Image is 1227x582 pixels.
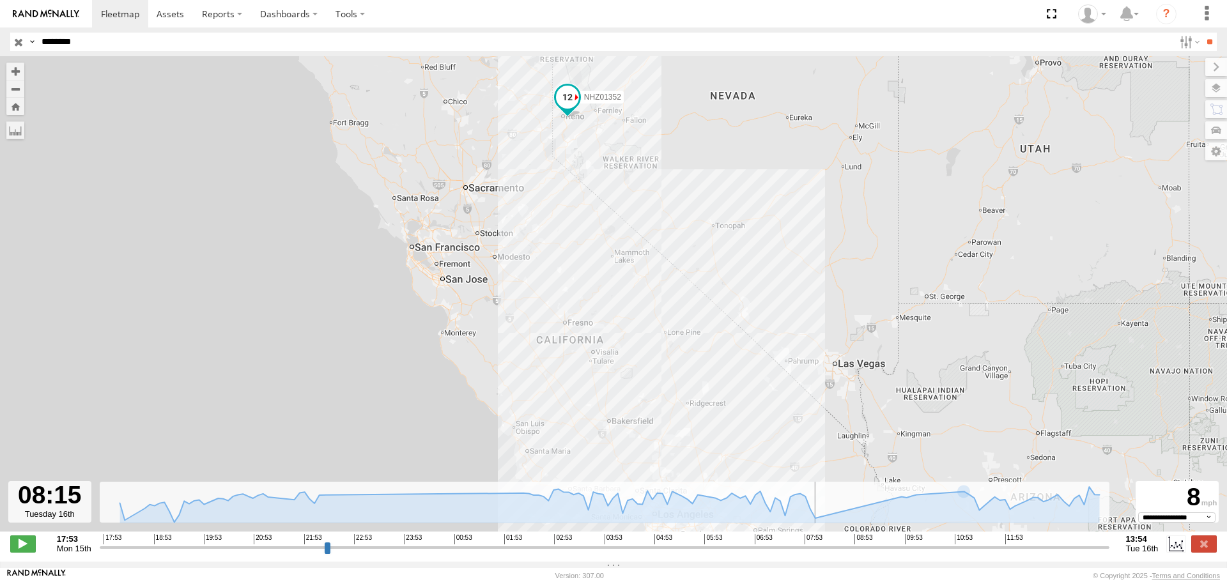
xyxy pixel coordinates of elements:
[454,534,472,544] span: 00:53
[57,544,91,553] span: Mon 15th Sep 2025
[6,121,24,139] label: Measure
[955,534,973,544] span: 10:53
[57,534,91,544] strong: 17:53
[27,33,37,51] label: Search Query
[1126,544,1159,553] span: Tue 16th Sep 2025
[13,10,79,19] img: rand-logo.svg
[354,534,372,544] span: 22:53
[1138,483,1217,512] div: 8
[654,534,672,544] span: 04:53
[10,535,36,552] label: Play/Stop
[1126,534,1159,544] strong: 13:54
[6,80,24,98] button: Zoom out
[1152,572,1220,579] a: Terms and Conditions
[154,534,172,544] span: 18:53
[6,63,24,80] button: Zoom in
[555,572,604,579] div: Version: 307.00
[1156,4,1177,24] i: ?
[104,534,121,544] span: 17:53
[7,569,66,582] a: Visit our Website
[304,534,322,544] span: 21:53
[854,534,872,544] span: 08:53
[1175,33,1202,51] label: Search Filter Options
[504,534,522,544] span: 01:53
[254,534,272,544] span: 20:53
[1074,4,1111,24] div: Zulema McIntosch
[1191,535,1217,552] label: Close
[554,534,572,544] span: 02:53
[905,534,923,544] span: 09:53
[404,534,422,544] span: 23:53
[584,93,621,102] span: NHZ01352
[1093,572,1220,579] div: © Copyright 2025 -
[605,534,622,544] span: 03:53
[1205,142,1227,160] label: Map Settings
[204,534,222,544] span: 19:53
[6,98,24,115] button: Zoom Home
[755,534,773,544] span: 06:53
[704,534,722,544] span: 05:53
[1005,534,1023,544] span: 11:53
[805,534,822,544] span: 07:53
